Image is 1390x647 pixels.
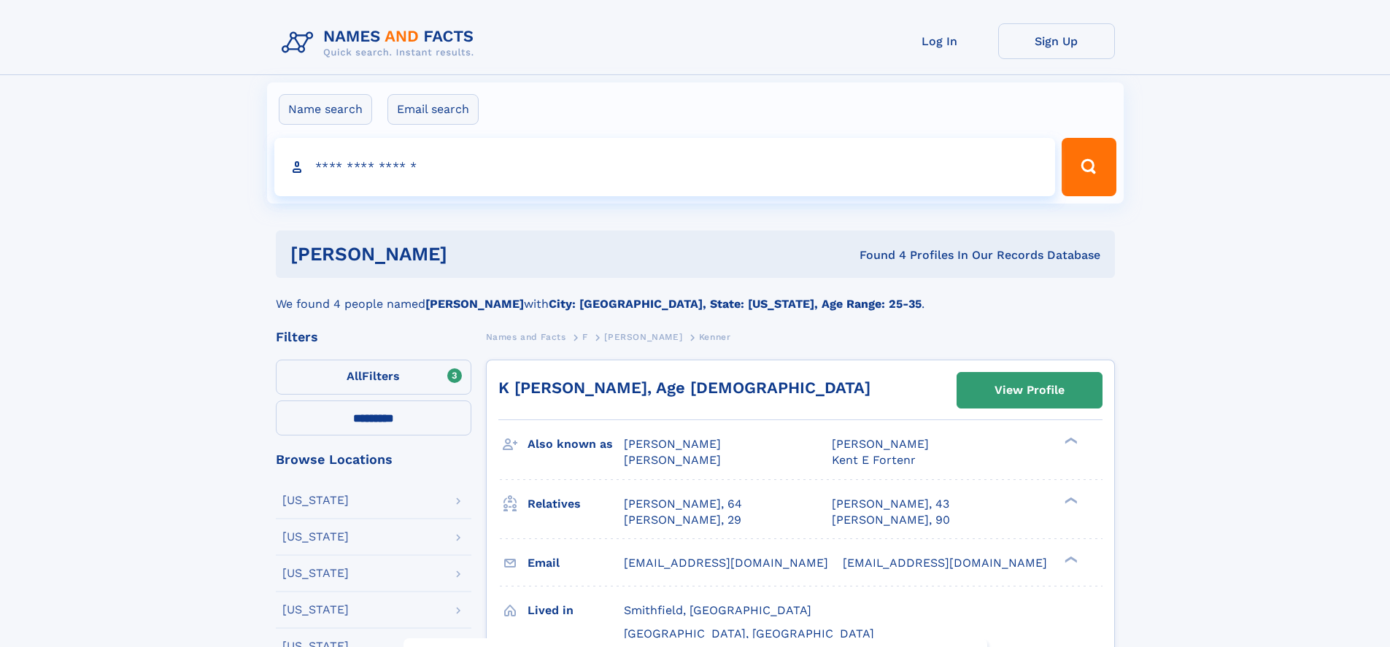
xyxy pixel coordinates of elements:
[832,453,916,467] span: Kent E Fortenr
[582,332,588,342] span: F
[995,373,1065,407] div: View Profile
[843,556,1047,570] span: [EMAIL_ADDRESS][DOMAIN_NAME]
[624,437,721,451] span: [PERSON_NAME]
[1061,554,1078,564] div: ❯
[624,512,741,528] a: [PERSON_NAME], 29
[1061,436,1078,446] div: ❯
[832,496,949,512] a: [PERSON_NAME], 43
[624,453,721,467] span: [PERSON_NAME]
[276,453,471,466] div: Browse Locations
[604,328,682,346] a: [PERSON_NAME]
[347,369,362,383] span: All
[528,598,624,623] h3: Lived in
[279,94,372,125] label: Name search
[387,94,479,125] label: Email search
[276,278,1115,313] div: We found 4 people named with .
[998,23,1115,59] a: Sign Up
[425,297,524,311] b: [PERSON_NAME]
[528,492,624,516] h3: Relatives
[624,603,811,617] span: Smithfield, [GEOGRAPHIC_DATA]
[957,373,1102,408] a: View Profile
[549,297,922,311] b: City: [GEOGRAPHIC_DATA], State: [US_STATE], Age Range: 25-35
[832,512,950,528] a: [PERSON_NAME], 90
[282,531,349,543] div: [US_STATE]
[528,551,624,576] h3: Email
[290,245,654,263] h1: [PERSON_NAME]
[653,247,1100,263] div: Found 4 Profiles In Our Records Database
[1062,138,1116,196] button: Search Button
[881,23,998,59] a: Log In
[274,138,1056,196] input: search input
[486,328,566,346] a: Names and Facts
[276,23,486,63] img: Logo Names and Facts
[624,627,874,640] span: [GEOGRAPHIC_DATA], [GEOGRAPHIC_DATA]
[832,437,929,451] span: [PERSON_NAME]
[604,332,682,342] span: [PERSON_NAME]
[498,379,870,397] a: K [PERSON_NAME], Age [DEMOGRAPHIC_DATA]
[276,330,471,344] div: Filters
[282,495,349,506] div: [US_STATE]
[276,360,471,395] label: Filters
[282,604,349,616] div: [US_STATE]
[1061,495,1078,505] div: ❯
[699,332,731,342] span: Kenner
[528,432,624,457] h3: Also known as
[582,328,588,346] a: F
[624,556,828,570] span: [EMAIL_ADDRESS][DOMAIN_NAME]
[624,496,742,512] a: [PERSON_NAME], 64
[282,567,349,579] div: [US_STATE]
